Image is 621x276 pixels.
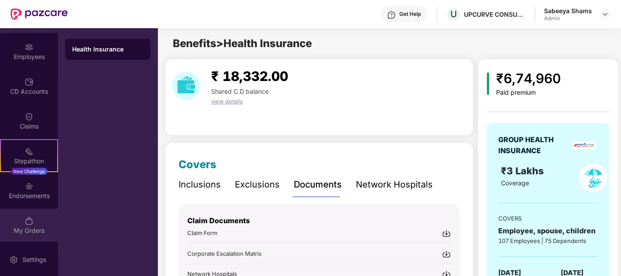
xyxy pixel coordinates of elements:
[25,43,33,52] img: svg+xml;base64,PHN2ZyBpZD0iRW1wbG95ZWVzIiB4bWxucz0iaHR0cDovL3d3dy53My5vcmcvMjAwMC9zdmciIHdpZHRoPS...
[187,229,217,236] span: Claim Form
[25,77,33,86] img: svg+xml;base64,PHN2ZyBpZD0iQ0RfQWNjb3VudHMiIGRhdGEtbmFtZT0iQ0QgQWNjb3VudHMiIHhtbG5zPSJodHRwOi8vd3...
[544,7,592,15] div: Sabeeya Shams
[173,37,312,50] span: Benefits > Health Insurance
[573,141,595,149] img: insurerLogo
[187,215,451,226] p: Claim Documents
[211,98,243,105] span: view details
[25,112,33,121] img: svg+xml;base64,PHN2ZyBpZD0iQ2xhaW0iIHhtbG5zPSJodHRwOi8vd3d3LnczLm9yZy8yMDAwL3N2ZyIgd2lkdGg9IjIwIi...
[356,178,433,191] div: Network Hospitals
[187,250,262,257] span: Corporate Escalation Matrix
[498,236,598,245] div: 107 Employees | 75 Dependents
[294,178,342,191] div: Documents
[211,68,288,84] span: ₹ 18,332.00
[11,8,68,20] img: New Pazcare Logo
[1,157,57,166] div: Stepathon
[487,73,489,95] img: icon
[500,165,546,177] span: ₹3 Lakhs
[544,15,592,22] div: Admin
[25,182,33,191] img: svg+xml;base64,PHN2ZyBpZD0iRW5kb3JzZW1lbnRzIiB4bWxucz0iaHR0cDovL3d3dy53My5vcmcvMjAwMC9zdmciIHdpZH...
[498,225,598,236] div: Employee, spouse, children
[20,255,49,264] div: Settings
[172,72,201,100] img: download
[442,229,451,238] img: svg+xml;base64,PHN2ZyBpZD0iRG93bmxvYWQtMjR4MjQiIHhtbG5zPSJodHRwOi8vd3d3LnczLm9yZy8yMDAwL3N2ZyIgd2...
[25,147,33,156] img: svg+xml;base64,PHN2ZyB4bWxucz0iaHR0cDovL3d3dy53My5vcmcvMjAwMC9zdmciIHdpZHRoPSIyMSIgaGVpZ2h0PSIyMC...
[25,217,33,225] img: svg+xml;base64,PHN2ZyBpZD0iTXlfT3JkZXJzIiBkYXRhLW5hbWU9Ik15IE9yZGVycyIgeG1sbnM9Imh0dHA6Ly93d3cudz...
[498,214,598,223] div: COVERS
[399,11,421,18] div: Get Help
[211,88,269,95] span: Shared C.D balance
[179,178,221,191] div: Inclusions
[602,11,609,18] img: svg+xml;base64,PHN2ZyBpZD0iRHJvcGRvd24tMzJ4MzIiIHhtbG5zPSJodHRwOi8vd3d3LnczLm9yZy8yMDAwL3N2ZyIgd2...
[498,134,570,156] div: GROUP HEALTH INSURANCE
[450,9,457,19] span: U
[179,158,216,171] span: Covers
[464,10,526,18] div: UPCURVE CONSUMER TECHNOLOGIES PRIVATE LIMITED
[387,11,396,19] img: svg+xml;base64,PHN2ZyBpZD0iSGVscC0zMngzMiIgeG1sbnM9Imh0dHA6Ly93d3cudzMub3JnLzIwMDAvc3ZnIiB3aWR0aD...
[72,45,143,54] div: Health Insurance
[442,250,451,258] img: svg+xml;base64,PHN2ZyBpZD0iRG93bmxvYWQtMjR4MjQiIHhtbG5zPSJodHRwOi8vd3d3LnczLm9yZy8yMDAwL3N2ZyIgd2...
[500,179,529,187] span: Coverage
[11,168,47,175] div: New Challenge
[496,68,561,89] div: ₹6,74,960
[235,178,280,191] div: Exclusions
[9,255,18,264] img: svg+xml;base64,PHN2ZyBpZD0iU2V0dGluZy0yMHgyMCIgeG1sbnM9Imh0dHA6Ly93d3cudzMub3JnLzIwMDAvc3ZnIiB3aW...
[579,163,607,192] img: policyIcon
[496,89,561,96] div: Paid premium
